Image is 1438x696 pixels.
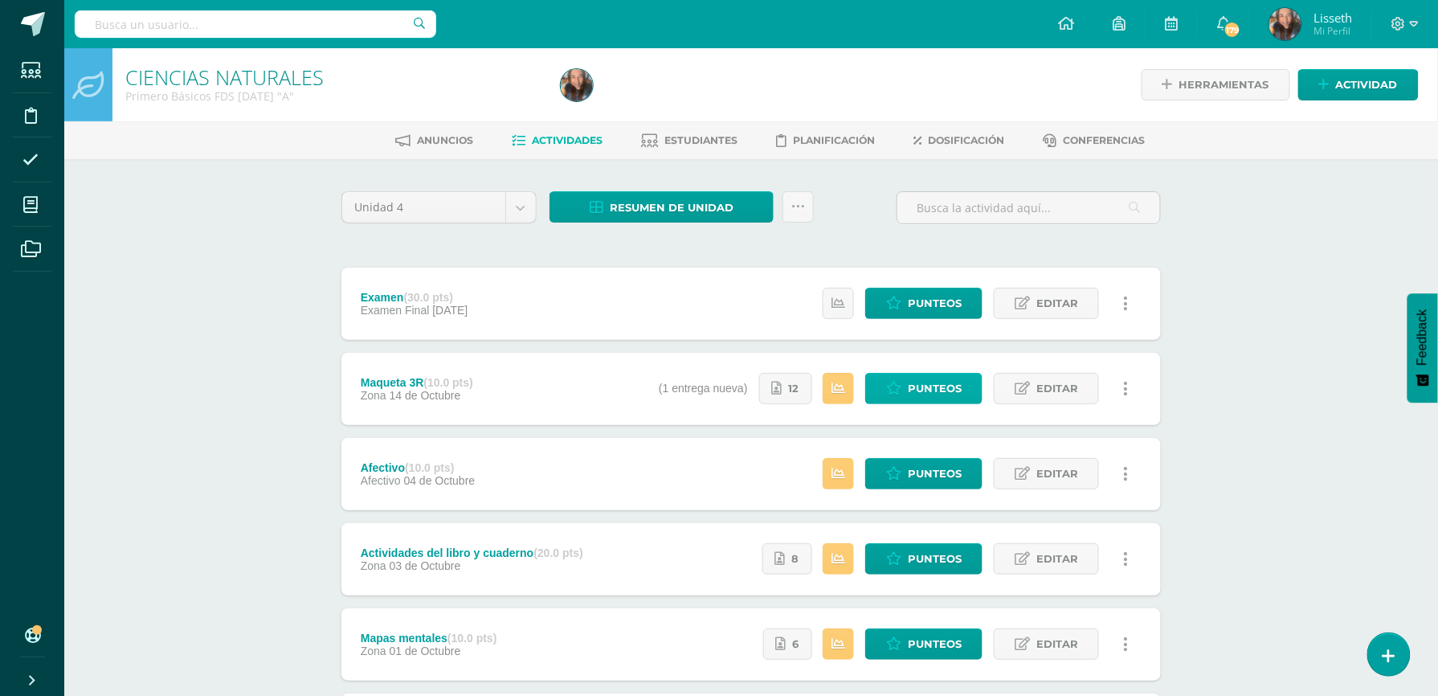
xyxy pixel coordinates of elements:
span: Editar [1036,629,1078,659]
a: Conferencias [1044,128,1146,154]
span: Actividades [533,134,603,146]
a: Estudiantes [642,128,738,154]
a: Herramientas [1142,69,1290,100]
a: Resumen de unidad [549,191,774,223]
span: Feedback [1416,309,1430,366]
input: Busca un usuario... [75,10,436,38]
span: [DATE] [432,304,468,317]
a: Unidad 4 [342,192,536,223]
a: Punteos [865,288,982,319]
span: Mi Perfil [1313,24,1352,38]
a: Actividades [513,128,603,154]
a: Actividad [1298,69,1419,100]
input: Busca la actividad aquí... [897,192,1160,223]
span: Punteos [908,544,962,574]
span: Dosificación [929,134,1005,146]
span: Afectivo [361,474,401,487]
div: Examen [361,291,468,304]
span: Examen Final [361,304,430,317]
span: Zona [361,389,386,402]
span: Estudiantes [665,134,738,146]
span: 12 [789,374,799,403]
strong: (30.0 pts) [404,291,453,304]
span: 14 de Octubre [390,389,461,402]
img: 50ef0ebc2c03f9b8a512d3f397078521.png [1269,8,1301,40]
img: 50ef0ebc2c03f9b8a512d3f397078521.png [561,69,593,101]
span: Actividad [1336,70,1398,100]
span: Anuncios [418,134,474,146]
strong: (10.0 pts) [423,376,472,389]
a: Punteos [865,373,982,404]
div: Actividades del libro y cuaderno [361,547,583,559]
span: Zona [361,645,386,657]
div: Mapas mentales [361,632,497,645]
span: 03 de Octubre [390,559,461,572]
span: 04 de Octubre [404,474,476,487]
span: Conferencias [1064,134,1146,146]
a: 6 [763,628,812,660]
span: Editar [1036,289,1078,318]
span: 01 de Octubre [390,645,461,657]
span: Unidad 4 [354,192,493,223]
span: Resumen de unidad [610,193,733,223]
span: 6 [793,629,799,659]
span: Zona [361,559,386,572]
div: Maqueta 3R [361,376,473,389]
a: 12 [759,373,812,404]
span: Herramientas [1179,70,1269,100]
span: Punteos [908,289,962,318]
span: Punteos [908,459,962,489]
a: Dosificación [914,128,1005,154]
a: Punteos [865,628,982,660]
span: Editar [1036,544,1078,574]
strong: (20.0 pts) [533,547,582,559]
a: CIENCIAS NATURALES [125,63,324,91]
span: Punteos [908,629,962,659]
a: Punteos [865,458,982,489]
strong: (10.0 pts) [405,461,454,474]
span: 179 [1224,21,1241,39]
span: 8 [792,544,799,574]
button: Feedback - Mostrar encuesta [1407,293,1438,403]
span: Lisseth [1313,10,1352,26]
div: Afectivo [361,461,475,474]
h1: CIENCIAS NATURALES [125,66,541,88]
span: Editar [1036,459,1078,489]
a: 8 [762,543,812,575]
span: Planificación [794,134,876,146]
a: Punteos [865,543,982,575]
strong: (10.0 pts) [447,632,496,645]
span: Punteos [908,374,962,403]
div: Primero Básicos FDS Domingo 'A' [125,88,541,104]
a: Planificación [777,128,876,154]
span: Editar [1036,374,1078,403]
a: Anuncios [396,128,474,154]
